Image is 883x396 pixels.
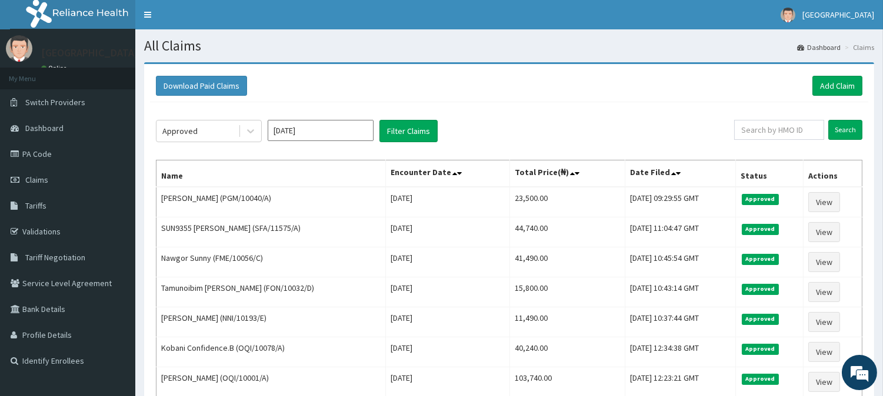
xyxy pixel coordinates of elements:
span: Approved [742,374,779,384]
input: Search by HMO ID [734,120,824,140]
a: View [808,222,840,242]
th: Status [736,160,804,187]
img: User Image [781,8,795,22]
button: Download Paid Claims [156,76,247,96]
span: We're online! [68,122,162,240]
input: Select Month and Year [268,120,374,141]
td: Kobani Confidence.B (OQI/10078/A) [156,337,386,367]
td: [PERSON_NAME] (NNI/10193/E) [156,307,386,337]
span: Approved [742,284,779,294]
span: Approved [742,194,779,204]
th: Actions [804,160,862,187]
span: Tariff Negotiation [25,252,85,263]
th: Date Filed [625,160,736,187]
img: User Image [6,35,32,62]
h1: All Claims [144,38,874,53]
td: [PERSON_NAME] (PGM/10040/A) [156,187,386,217]
span: Tariffs [25,200,46,211]
span: Approved [742,344,779,354]
a: Dashboard [797,42,841,52]
span: Claims [25,174,48,185]
span: Approved [742,254,779,264]
td: Nawgor Sunny (FME/10056/C) [156,247,386,277]
td: [DATE] 10:45:54 GMT [625,247,736,277]
textarea: Type your message and hit 'Enter' [6,268,224,309]
div: Approved [162,125,198,137]
th: Encounter Date [385,160,509,187]
div: Minimize live chat window [193,6,221,34]
a: View [808,252,840,272]
a: View [808,372,840,392]
a: Online [41,64,69,72]
td: 41,490.00 [509,247,625,277]
td: [DATE] 12:34:38 GMT [625,337,736,367]
span: Approved [742,314,779,324]
a: View [808,282,840,302]
a: View [808,342,840,362]
li: Claims [842,42,874,52]
td: 44,740.00 [509,217,625,247]
td: [DATE] 10:43:14 GMT [625,277,736,307]
span: Dashboard [25,123,64,133]
input: Search [828,120,862,140]
button: Filter Claims [379,120,438,142]
th: Total Price(₦) [509,160,625,187]
td: [DATE] [385,277,509,307]
td: [DATE] 10:37:44 GMT [625,307,736,337]
span: [GEOGRAPHIC_DATA] [802,9,874,20]
a: View [808,312,840,332]
td: [DATE] [385,217,509,247]
td: [DATE] 09:29:55 GMT [625,187,736,217]
td: [DATE] [385,247,509,277]
td: [DATE] [385,307,509,337]
td: 23,500.00 [509,187,625,217]
p: [GEOGRAPHIC_DATA] [41,48,138,58]
td: 40,240.00 [509,337,625,367]
a: View [808,192,840,212]
div: Chat with us now [61,66,198,81]
td: Tamunoibim [PERSON_NAME] (FON/10032/D) [156,277,386,307]
th: Name [156,160,386,187]
td: [DATE] 11:04:47 GMT [625,217,736,247]
td: 11,490.00 [509,307,625,337]
a: Add Claim [812,76,862,96]
td: SUN9355 [PERSON_NAME] (SFA/11575/A) [156,217,386,247]
img: d_794563401_company_1708531726252_794563401 [22,59,48,88]
td: [DATE] [385,337,509,367]
span: Approved [742,224,779,234]
td: 15,800.00 [509,277,625,307]
span: Switch Providers [25,97,85,108]
td: [DATE] [385,187,509,217]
